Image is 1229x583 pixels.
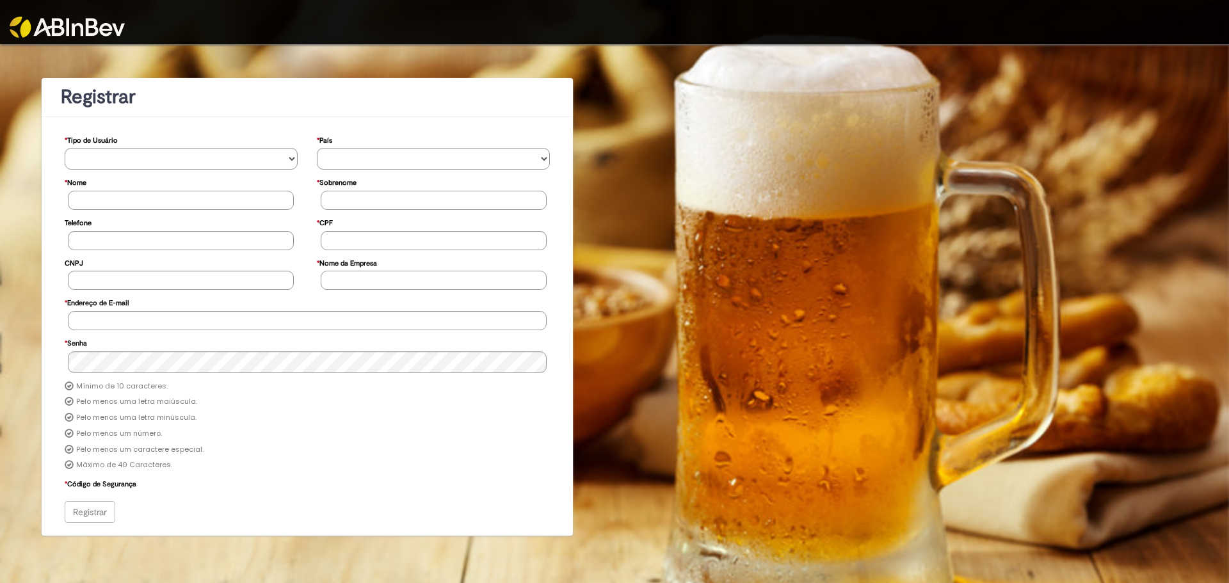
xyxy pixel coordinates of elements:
label: Endereço de E-mail [65,292,129,311]
label: Mínimo de 10 caracteres. [76,381,168,392]
label: Pelo menos uma letra minúscula. [76,413,197,423]
label: Telefone [65,212,92,231]
label: Senha [65,333,87,351]
label: Tipo de Usuário [65,130,118,148]
label: Máximo de 40 Caracteres. [76,460,172,470]
label: Código de Segurança [65,474,136,492]
label: Pelo menos um número. [76,429,162,439]
label: Pelo menos um caractere especial. [76,445,204,455]
label: País [317,130,332,148]
label: Nome da Empresa [317,253,377,271]
img: ABInbev-white.png [10,17,125,38]
h1: Registrar [61,86,554,108]
label: Nome [65,172,86,191]
label: Sobrenome [317,172,357,191]
label: Pelo menos uma letra maiúscula. [76,397,197,407]
label: CNPJ [65,253,83,271]
label: CPF [317,212,333,231]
